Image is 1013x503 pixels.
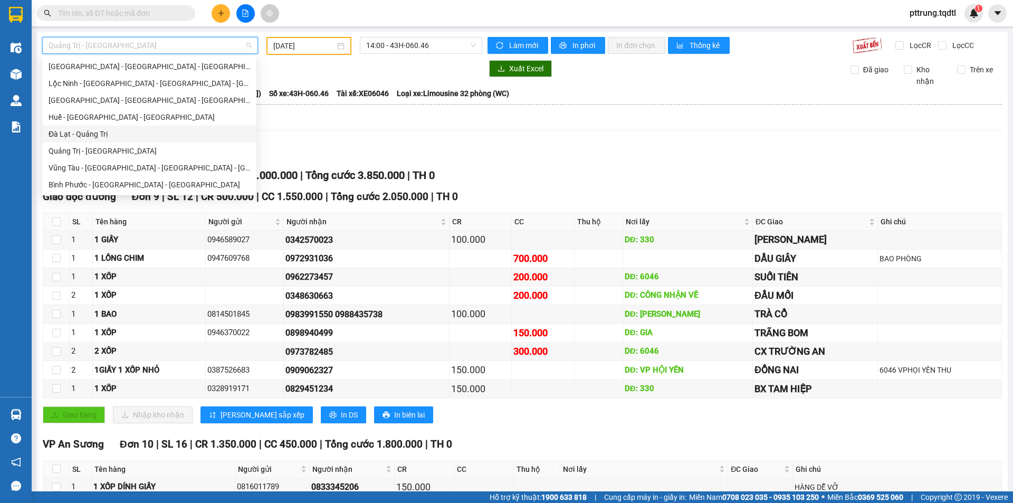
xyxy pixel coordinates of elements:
span: sort-ascending [209,411,216,420]
span: Đơn 10 [120,438,154,450]
span: Số xe: 43H-060.46 [269,88,329,99]
span: Lọc CR [905,40,933,51]
strong: 1900 633 818 [541,493,587,501]
span: Loại xe: Limousine 32 phòng (WC) [397,88,509,99]
div: 2 [71,364,91,377]
span: ĐC Giao [756,216,867,227]
span: Người gửi [208,216,273,227]
span: In DS [341,409,358,421]
span: | [300,169,303,182]
div: BAO PHÒNG [880,253,1000,264]
button: caret-down [988,4,1007,23]
span: Cung cấp máy in - giấy in: [604,491,686,503]
span: SL 16 [161,438,187,450]
span: SL 12 [167,191,193,203]
div: ĐẦU MỐI [754,288,876,303]
span: CC 1.550.000 [262,191,323,203]
div: Huế - [GEOGRAPHIC_DATA] - [GEOGRAPHIC_DATA] [49,111,250,123]
span: Nơi lấy [563,463,718,475]
div: DĐ: [PERSON_NAME] [625,308,751,321]
th: Thu hộ [575,213,623,231]
div: 0983991550 0988435738 [285,308,447,321]
div: DĐ: 330 [625,234,751,246]
span: | [431,191,434,203]
span: In biên lai [394,409,425,421]
span: | [911,491,913,503]
div: 300.000 [513,344,572,359]
div: DẦU GIÂY [754,251,876,266]
div: 0328919171 [207,383,282,395]
span: CR 1.350.000 [195,438,256,450]
th: Tên hàng [92,461,235,478]
span: caret-down [993,8,1002,18]
th: SL [70,461,92,478]
span: plus [217,10,225,17]
button: downloadNhập kho nhận [113,406,193,423]
span: | [259,438,262,450]
span: Tổng cước 1.800.000 [325,438,423,450]
span: In phơi [572,40,597,51]
th: SL [70,213,93,231]
th: CR [450,213,512,231]
div: TRÀ CỔ [754,307,876,321]
span: ⚪️ [821,495,825,499]
span: Quảng Trị - Sài Gòn [49,37,252,53]
th: CC [512,213,574,231]
div: Huế - Đà Nẵng - Nha Trang [42,109,256,126]
div: 1 XỐP [94,327,204,339]
div: 0909062327 [285,364,447,377]
button: bar-chartThống kê [668,37,730,54]
span: Thống kê [690,40,721,51]
span: TH 0 [431,438,452,450]
div: Vũng Tàu - Đà Nẵng - Huế - Quảng Trị [42,159,256,176]
th: Ghi chú [878,213,1002,231]
strong: 0369 525 060 [858,493,903,501]
span: Người nhận [312,463,383,475]
div: DĐ: 6046 [625,271,751,283]
div: 1 [71,481,90,493]
span: message [11,481,21,491]
th: Ghi chú [793,461,1002,478]
span: TH 0 [436,191,458,203]
th: Tên hàng [93,213,206,231]
div: 150.000 [451,382,510,396]
span: copyright [954,493,962,501]
span: printer [383,411,390,420]
div: 1 BAO [94,308,204,321]
div: HÀNG DỄ VỠ [795,481,1000,493]
span: Người nhận [286,216,438,227]
div: DĐ: 6046 [625,345,751,358]
span: download [498,65,505,73]
input: 01/04/2025 [273,40,335,52]
span: Nơi lấy [626,216,742,227]
button: sort-ascending[PERSON_NAME] sắp xếp [200,406,313,423]
div: 150.000 [513,326,572,340]
span: | [326,191,328,203]
img: logo-vxr [9,7,23,23]
div: DĐ: 330 [625,383,751,395]
span: question-circle [11,433,21,443]
div: 200.000 [513,270,572,284]
div: ĐỒNG NAI [754,363,876,377]
div: 150.000 [451,363,510,377]
img: warehouse-icon [11,69,22,80]
span: | [407,169,410,182]
div: 0387526683 [207,364,282,377]
span: [PERSON_NAME] sắp xếp [221,409,304,421]
div: 0972931036 [285,252,447,265]
div: 0962273457 [285,270,447,283]
button: syncLàm mới [488,37,548,54]
div: 2 [71,289,91,302]
span: CC 2.000.000 [234,169,298,182]
span: | [595,491,596,503]
button: uploadGiao hàng [43,406,105,423]
div: 2 [71,345,91,358]
div: Nha Trang - Đà Nẵng - Huế [42,92,256,109]
span: bar-chart [676,42,685,50]
span: notification [11,457,21,467]
span: VP An Sương [43,438,104,450]
div: Quảng Trị - Đà Lạt [42,143,256,159]
span: 1 [977,5,980,12]
button: downloadXuất Excel [489,60,552,77]
button: aim [261,4,279,23]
